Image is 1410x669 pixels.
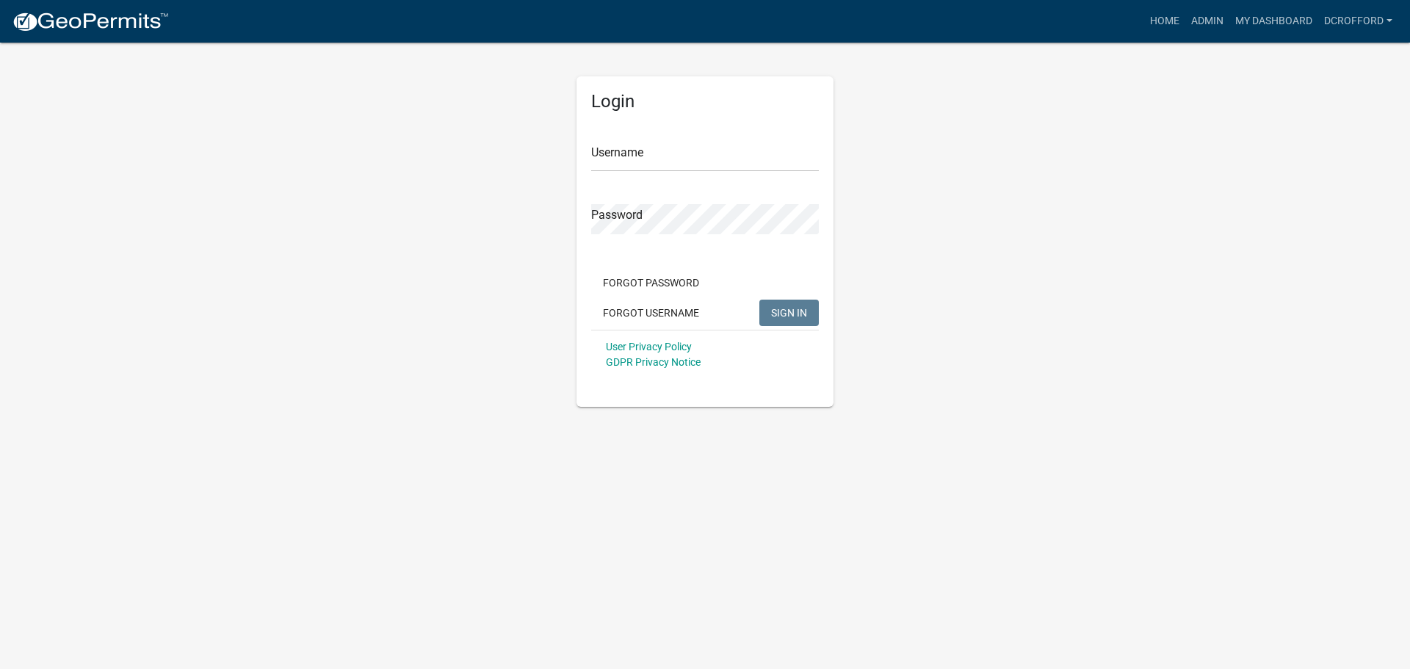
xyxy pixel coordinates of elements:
[1229,7,1318,35] a: My Dashboard
[591,91,819,112] h5: Login
[771,306,807,318] span: SIGN IN
[1144,7,1185,35] a: Home
[759,300,819,326] button: SIGN IN
[591,300,711,326] button: Forgot Username
[591,270,711,296] button: Forgot Password
[606,341,692,352] a: User Privacy Policy
[1318,7,1398,35] a: dcrofford
[606,356,701,368] a: GDPR Privacy Notice
[1185,7,1229,35] a: Admin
